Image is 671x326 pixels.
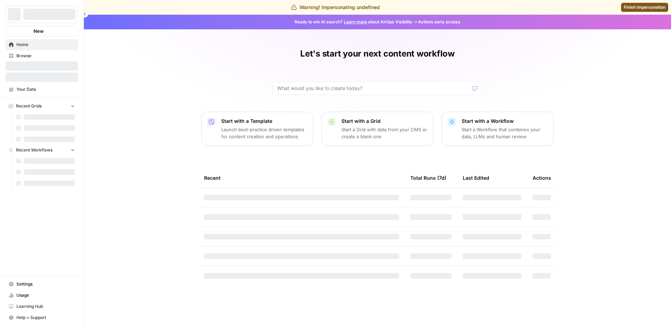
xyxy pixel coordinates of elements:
a: Your Data [6,84,78,95]
button: Recent Workflows [6,145,78,155]
p: Start a Grid with data from your CMS or create a blank one [341,126,427,140]
p: Launch best-practice driven templates for content creation and operations [221,126,307,140]
p: Start a Workflow that combines your data, LLMs and human review [462,126,548,140]
button: Start with a TemplateLaunch best-practice driven templates for content creation and operations [201,112,313,146]
a: Learning Hub [6,301,78,312]
button: Start with a WorkflowStart a Workflow that combines your data, LLMs and human review [442,112,554,146]
a: Usage [6,290,78,301]
h1: Let's start your next content workflow [300,48,455,59]
span: Help + Support [16,314,75,321]
span: Your Data [16,86,75,92]
button: Start with a GridStart a Grid with data from your CMS or create a blank one [322,112,433,146]
span: Actions early access [418,19,460,25]
p: Start with a Workflow [462,118,548,125]
button: New [6,26,78,36]
span: Recent Grids [16,103,42,109]
span: Recent Workflows [16,147,52,153]
button: Recent Grids [6,101,78,111]
span: Browse [16,53,75,59]
p: Start with a Template [221,118,307,125]
span: Finish impersonation [624,4,665,10]
a: Browse [6,50,78,61]
span: Ready to win AI search? about AirOps Visibility [295,19,412,25]
span: Home [16,42,75,48]
a: Finish impersonation [621,3,668,12]
button: Help + Support [6,312,78,323]
span: Settings [16,281,75,287]
span: Usage [16,292,75,298]
div: Recent [204,168,399,187]
div: Last Edited [463,168,489,187]
a: Settings [6,279,78,290]
span: New [34,28,44,35]
div: Total Runs (7d) [410,168,446,187]
a: Home [6,39,78,50]
div: Warning! Impersonating undefined [291,4,380,11]
div: Actions [533,168,551,187]
p: Start with a Grid [341,118,427,125]
a: Learn more [344,19,367,24]
input: What would you like to create today? [277,85,469,92]
span: Learning Hub [16,303,75,310]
